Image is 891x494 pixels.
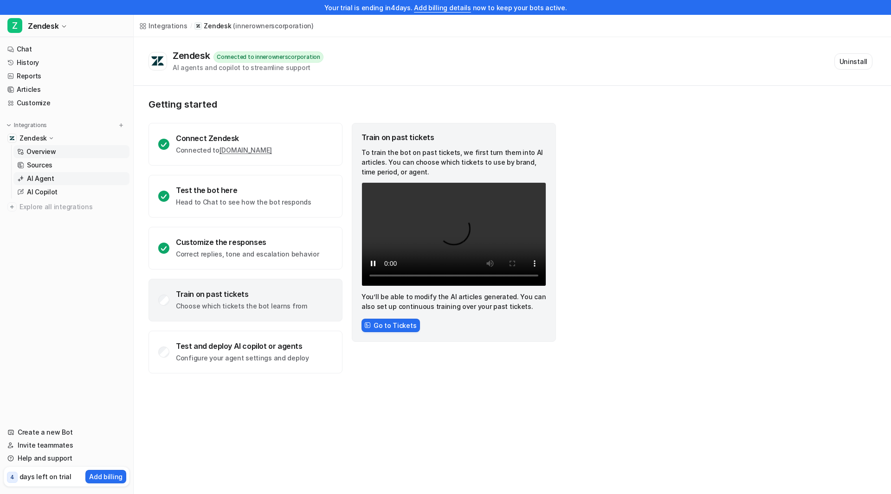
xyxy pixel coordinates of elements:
[28,19,58,32] span: Zendesk
[176,198,311,207] p: Head to Chat to see how the bot responds
[4,200,129,213] a: Explore all integrations
[13,145,129,158] a: Overview
[4,70,129,83] a: Reports
[176,289,307,299] div: Train on past tickets
[6,122,12,128] img: expand menu
[148,21,187,31] div: Integrations
[362,133,546,142] div: Train on past tickets
[89,472,123,481] p: Add billing
[204,21,231,31] p: Zendesk
[364,322,371,328] img: FrameIcon
[176,341,309,351] div: Test and deploy AI copilot or agents
[19,134,47,143] p: Zendesk
[220,146,272,154] a: [DOMAIN_NAME]
[148,99,557,110] p: Getting started
[26,147,56,156] p: Overview
[233,21,313,31] p: ( innerownerscorporation )
[4,426,129,439] a: Create a new Bot
[27,187,58,197] p: AI Copilot
[151,56,165,67] img: Zendesk logo
[176,353,309,363] p: Configure your agent settings and deploy
[13,159,129,172] a: Sources
[19,199,126,214] span: Explore all integrations
[194,21,313,31] a: Zendesk(innerownerscorporation)
[362,148,546,177] p: To train the bot on past tickets, we first turn them into AI articles. You can choose which ticke...
[118,122,124,128] img: menu_add.svg
[27,174,54,183] p: AI Agent
[9,135,15,141] img: Zendesk
[414,4,471,12] a: Add billing details
[14,122,47,129] p: Integrations
[4,121,50,130] button: Integrations
[173,50,213,61] div: Zendesk
[10,473,14,481] p: 4
[4,452,129,465] a: Help and support
[362,182,546,286] video: Your browser does not support the video tag.
[176,134,272,143] div: Connect Zendesk
[27,160,52,170] p: Sources
[176,237,319,247] div: Customize the responses
[176,250,319,259] p: Correct replies, tone and escalation behavior
[85,470,126,483] button: Add billing
[176,186,311,195] div: Test the bot here
[176,302,307,311] p: Choose which tickets the bot learns from
[173,63,323,72] div: AI agents and copilot to streamline support
[176,146,272,155] p: Connected to
[4,83,129,96] a: Articles
[834,53,872,70] button: Uninstall
[4,56,129,69] a: History
[13,186,129,199] a: AI Copilot
[190,22,192,30] span: /
[4,43,129,56] a: Chat
[213,51,323,63] div: Connected to innerownerscorporation
[139,21,187,31] a: Integrations
[362,319,420,332] button: Go to Tickets
[4,439,129,452] a: Invite teammates
[4,96,129,109] a: Customize
[19,472,71,481] p: days left on trial
[7,18,22,33] span: Z
[7,202,17,212] img: explore all integrations
[362,292,546,311] p: You’ll be able to modify the AI articles generated. You can also set up continuous training over ...
[13,172,129,185] a: AI Agent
